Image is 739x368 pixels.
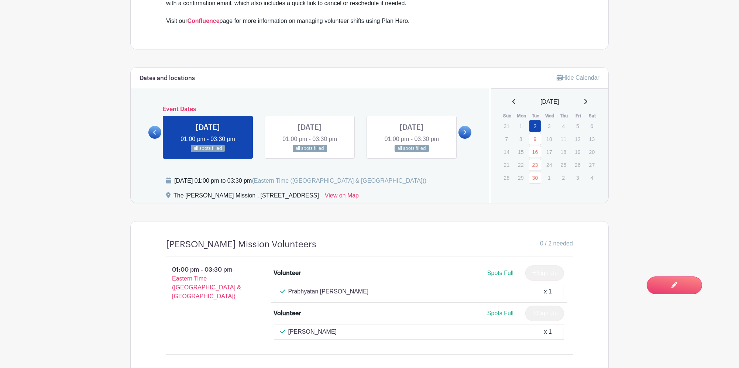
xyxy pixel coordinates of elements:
p: 12 [571,133,584,145]
th: Sat [585,112,600,120]
p: 3 [571,172,584,183]
span: Spots Full [487,270,513,276]
p: [PERSON_NAME] [288,327,337,336]
p: 31 [501,120,513,132]
p: 27 [586,159,598,171]
div: x 1 [544,327,552,336]
p: Prabhyatan [PERSON_NAME] [288,287,369,296]
a: 9 [529,133,541,145]
a: Confluence [188,18,220,24]
a: 2 [529,120,541,132]
p: 5 [571,120,584,132]
p: 3 [543,120,555,132]
span: - Eastern Time ([GEOGRAPHIC_DATA] & [GEOGRAPHIC_DATA]) [172,266,241,299]
div: Volunteer [274,269,301,278]
h6: Dates and locations [140,75,195,82]
span: 0 / 2 needed [540,239,573,248]
p: 22 [515,159,527,171]
p: 1 [543,172,555,183]
th: Wed [543,112,557,120]
p: 26 [571,159,584,171]
h4: [PERSON_NAME] Mission Volunteers [166,239,316,250]
p: 17 [543,146,555,158]
th: Sun [500,112,515,120]
div: [DATE] 01:00 pm to 03:30 pm [174,176,426,185]
th: Mon [514,112,529,120]
div: The [PERSON_NAME] Mission , [STREET_ADDRESS] [173,191,319,203]
p: 11 [557,133,570,145]
div: x 1 [544,287,552,296]
a: View on Map [325,191,359,203]
p: 4 [557,120,570,132]
p: 20 [586,146,598,158]
p: 10 [543,133,555,145]
a: 16 [529,146,541,158]
p: 6 [586,120,598,132]
a: Hide Calendar [557,75,599,81]
p: 28 [501,172,513,183]
p: 2 [557,172,570,183]
p: 7 [501,133,513,145]
a: 23 [529,159,541,171]
p: 13 [586,133,598,145]
p: 24 [543,159,555,171]
span: (Eastern Time ([GEOGRAPHIC_DATA] & [GEOGRAPHIC_DATA])) [252,178,426,184]
span: Spots Full [487,310,513,316]
a: 30 [529,172,541,184]
p: 4 [586,172,598,183]
p: 15 [515,146,527,158]
th: Fri [571,112,585,120]
p: 25 [557,159,570,171]
p: 29 [515,172,527,183]
p: 01:00 pm - 03:30 pm [154,262,262,304]
h6: Event Dates [161,106,458,113]
p: 14 [501,146,513,158]
p: 8 [515,133,527,145]
span: [DATE] [540,97,559,106]
p: 18 [557,146,570,158]
p: 1 [515,120,527,132]
div: Volunteer [274,309,301,318]
p: 21 [501,159,513,171]
th: Thu [557,112,571,120]
th: Tue [529,112,543,120]
p: 19 [571,146,584,158]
